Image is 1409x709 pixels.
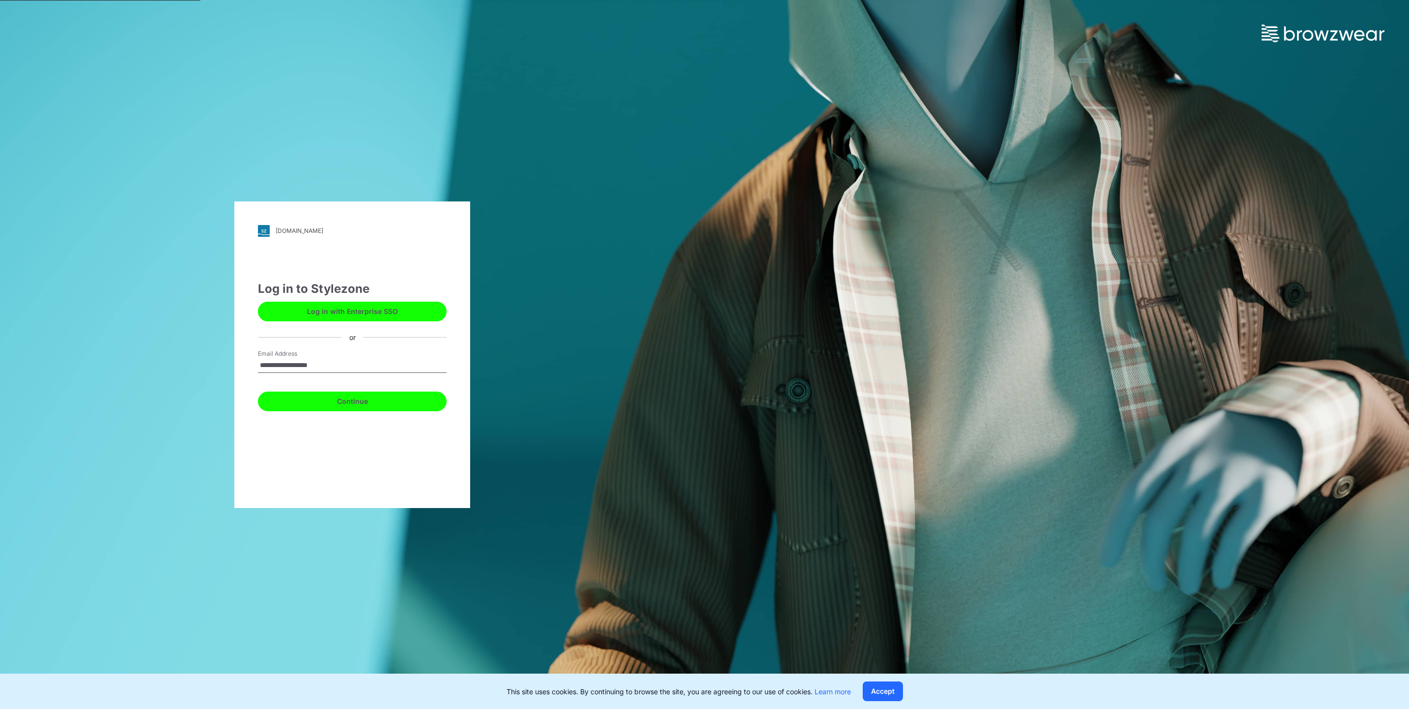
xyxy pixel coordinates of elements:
[276,227,323,234] div: [DOMAIN_NAME]
[258,302,447,321] button: Log in with Enterprise SSO
[1262,25,1384,42] img: browzwear-logo.73288ffb.svg
[258,280,447,298] div: Log in to Stylezone
[863,681,903,701] button: Accept
[341,332,364,342] div: or
[507,686,851,697] p: This site uses cookies. By continuing to browse the site, you are agreeing to our use of cookies.
[258,225,270,237] img: svg+xml;base64,PHN2ZyB3aWR0aD0iMjgiIGhlaWdodD0iMjgiIHZpZXdCb3g9IjAgMCAyOCAyOCIgZmlsbD0ibm9uZSIgeG...
[258,392,447,411] button: Continue
[258,225,447,237] a: [DOMAIN_NAME]
[815,687,851,696] a: Learn more
[258,349,327,358] label: Email Address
